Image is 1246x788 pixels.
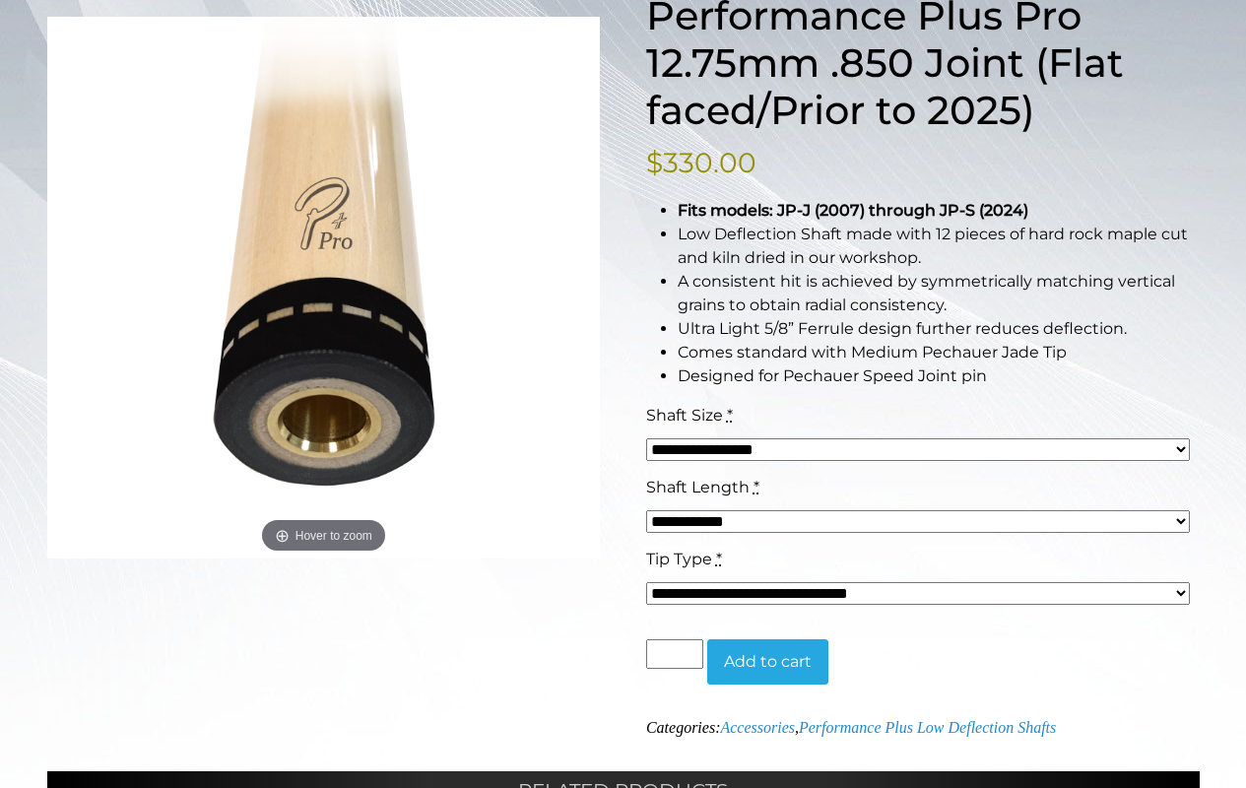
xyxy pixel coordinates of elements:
a: Accessories [720,719,795,736]
abbr: required [727,406,733,425]
span: Shaft Length [646,478,750,496]
li: Designed for Pechauer Speed Joint pin [678,364,1200,388]
input: Product quantity [646,639,703,669]
li: Ultra Light 5/8” Ferrule design further reduces deflection. [678,317,1200,341]
strong: Fits models: JP-J (2007) through JP-S (2024) [678,201,1028,220]
a: Hover to zoom [47,17,601,558]
li: Low Deflection Shaft made with 12 pieces of hard rock maple cut and kiln dried in our workshop. [678,223,1200,270]
abbr: required [754,478,759,496]
li: A consistent hit is achieved by symmetrically matching vertical grains to obtain radial consistency. [678,270,1200,317]
span: Categories: , [646,719,1056,736]
button: Add to cart [707,639,828,685]
a: Performance Plus Low Deflection Shafts [799,719,1056,736]
li: Comes standard with Medium Pechauer Jade Tip [678,341,1200,364]
bdi: 330.00 [646,146,756,179]
span: Shaft Size [646,406,723,425]
abbr: required [716,550,722,568]
span: Tip Type [646,550,712,568]
span: $ [646,146,663,179]
img: jp-pro.png [47,17,601,558]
